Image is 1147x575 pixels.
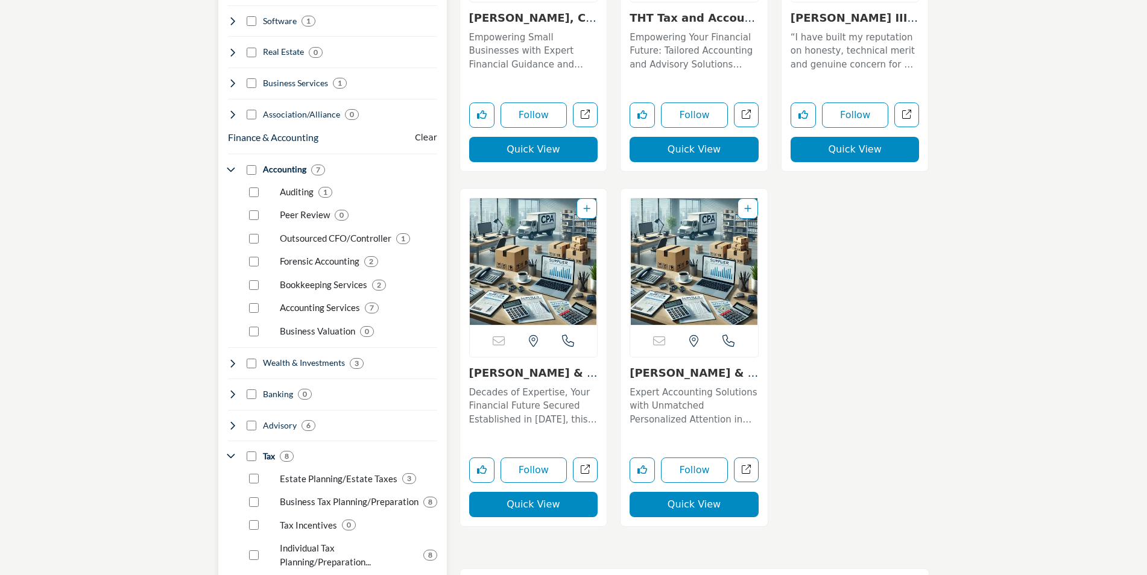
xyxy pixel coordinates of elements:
a: [PERSON_NAME] & De ... [630,366,758,392]
input: Select Accounting Services checkbox [249,303,259,313]
button: Quick View [791,137,920,162]
div: 1 Results For Software [302,16,315,27]
button: Quick View [469,137,598,162]
button: Like listing [791,102,816,128]
button: Follow [501,102,567,128]
p: Accounting Services: Bookkeeping, auditing, advisory [280,301,360,315]
a: Open hansbury-company-cpas in new tab [573,457,598,482]
b: 3 [407,474,411,483]
input: Select Software checkbox [247,16,256,26]
b: 0 [303,390,307,398]
button: Follow [501,457,567,483]
a: Open john-o-snowden-iii-llc in new tab [894,102,919,127]
button: Finance & Accounting [228,130,318,145]
p: Empowering Small Businesses with Expert Financial Guidance and Innovative Solutions This accounti... [469,31,598,72]
a: “I have built my reputation on honesty, technical merit and genuine concern for my clients and th... [791,28,920,72]
a: Empowering Small Businesses with Expert Financial Guidance and Innovative Solutions This accounti... [469,28,598,72]
h4: Banking: Banking, lending. merchant services [263,388,293,400]
p: Individual Tax Planning/Preparation: Tax planning, preparation and filing for individuals [280,541,419,568]
a: Open alison-c-cogan-cpa in new tab [573,102,598,127]
h3: Hansbury & Company, CPAs [469,366,598,380]
input: Select Advisory checkbox [247,421,256,430]
button: Like listing [630,457,655,483]
div: 0 Results For Tax Incentives [342,520,356,530]
h4: Tax: Business and individual tax services [263,450,275,462]
img: Hansbury & Company, CPAs [470,198,598,325]
div: 0 Results For Association/Alliance [345,109,359,120]
a: Add To List [744,204,751,213]
input: Select Business Services checkbox [247,78,256,88]
button: Follow [661,102,728,128]
b: 1 [306,17,311,25]
div: 0 Results For Real Estate [309,47,323,58]
b: 8 [285,452,289,460]
input: Select Estate Planning/Estate Taxes checkbox [249,474,259,483]
h4: Association/Alliance: Membership/trade associations and CPA firm alliances [263,108,340,121]
h4: Accounting: Financial statements, bookkeeping, auditing [263,163,306,175]
p: Outsourced CFO/Controller: Outsourced CFO or controllers services [280,231,391,245]
button: Like listing [469,102,495,128]
h4: Advisory: Advisory services provided by CPA firms [263,419,297,432]
p: Auditing: Auditing services [280,185,314,199]
button: Like listing [630,102,655,128]
h4: Wealth & Investments: Wealth management, retirement planning, investing strategies [263,357,345,369]
div: 1 Results For Outsourced CFO/Controller [396,233,410,244]
b: 7 [370,304,374,312]
input: Select Business Tax Planning/Preparation checkbox [249,497,259,507]
div: 8 Results For Business Tax Planning/Preparation [423,497,437,507]
p: Estate Planning/Estate Taxes: Estate planning services provided by CPAs [280,472,397,486]
p: Peer Review: Peer review services for CPA firms [280,208,330,222]
p: Empowering Your Financial Future: Tailored Accounting and Advisory Solutions Located in [GEOGRAPH... [630,31,759,72]
input: Select Bookkeeping Services checkbox [249,280,259,290]
a: Open raymond-perri-de-seno-llc in new tab [734,457,759,482]
b: 6 [306,421,311,430]
input: Select Accounting checkbox [247,165,256,175]
div: 6 Results For Advisory [302,420,315,431]
input: Select Auditing checkbox [249,187,259,197]
div: 2 Results For Bookkeeping Services [372,280,386,291]
b: 2 [369,257,373,266]
h3: Raymond, Perri & De Seno, LLC [630,366,759,380]
a: [PERSON_NAME], CPA... [469,11,596,37]
button: Follow [822,102,889,128]
div: 8 Results For Individual Tax Planning/Preparation [423,550,437,561]
input: Select Real Estate checkbox [247,48,256,57]
button: Follow [661,457,728,483]
b: 0 [365,327,369,336]
b: 8 [428,551,432,559]
b: 3 [355,359,359,368]
input: Select Individual Tax Planning/Preparation checkbox [249,550,259,560]
buton: Clear [415,131,437,144]
input: Select Association/Alliance checkbox [247,110,256,119]
div: 8 Results For Tax [280,451,294,462]
input: Select Outsourced CFO/Controller checkbox [249,234,259,244]
b: 0 [347,521,351,529]
div: 0 Results For Business Valuation [360,326,374,337]
div: 3 Results For Estate Planning/Estate Taxes [402,473,416,484]
b: 1 [338,79,342,87]
div: 0 Results For Banking [298,389,312,400]
a: THT Tax and Accounti... [630,11,757,37]
input: Select Business Valuation checkbox [249,327,259,336]
div: 0 Results For Peer Review [335,210,349,221]
p: Tax Incentives: Credits, cost segregation studies [280,518,337,532]
img: Raymond, Perri & De Seno, LLC [630,198,758,325]
p: Forensic Accounting: Forensic Accounting [280,254,359,268]
div: 1 Results For Auditing [318,187,332,198]
a: Add To List [583,204,590,213]
p: Business Tax Planning/Preparation: Business tax planning; business tax preparation and filing [280,495,419,509]
div: 7 Results For Accounting Services [365,303,379,313]
p: “I have built my reputation on honesty, technical merit and genuine concern for my clients and th... [791,31,920,72]
b: 0 [314,48,318,57]
h4: Business Services: Office supplies, software, tech support, communications, travel [263,77,328,89]
input: Select Tax Incentives checkbox [249,520,259,530]
a: Empowering Your Financial Future: Tailored Accounting and Advisory Solutions Located in [GEOGRAPH... [630,28,759,72]
h3: Alison C. Cogan, CPA [469,11,598,25]
b: 0 [340,211,344,219]
a: Open Listing in new tab [630,198,758,325]
h3: John O. Snowden III LLC [791,11,920,25]
h4: Real Estate: Commercial real estate, office space, property management, home loans [263,46,304,58]
b: 0 [350,110,354,119]
div: 3 Results For Wealth & Investments [350,358,364,369]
